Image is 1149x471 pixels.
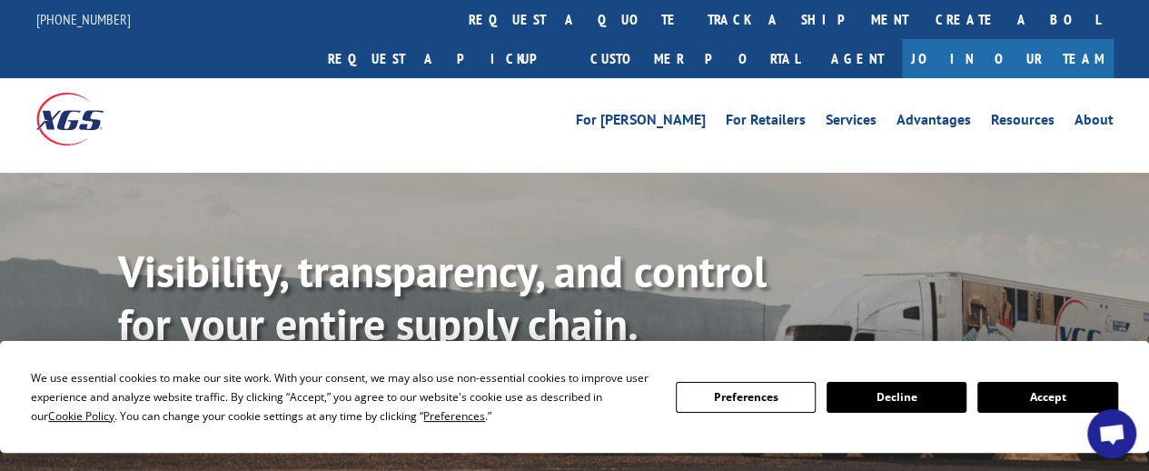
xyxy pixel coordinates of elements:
[576,113,706,133] a: For [PERSON_NAME]
[726,113,806,133] a: For Retailers
[314,39,577,78] a: Request a pickup
[423,408,485,424] span: Preferences
[826,113,877,133] a: Services
[813,39,902,78] a: Agent
[577,39,813,78] a: Customer Portal
[827,382,966,413] button: Decline
[118,243,767,352] b: Visibility, transparency, and control for your entire supply chain.
[31,368,653,426] div: We use essential cookies to make our site work. With your consent, we may also use non-essential ...
[48,408,114,424] span: Cookie Policy
[902,39,1114,78] a: Join Our Team
[1087,409,1136,458] div: Open chat
[676,382,816,413] button: Preferences
[36,10,131,28] a: [PHONE_NUMBER]
[1075,113,1114,133] a: About
[896,113,971,133] a: Advantages
[977,382,1117,413] button: Accept
[991,113,1055,133] a: Resources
